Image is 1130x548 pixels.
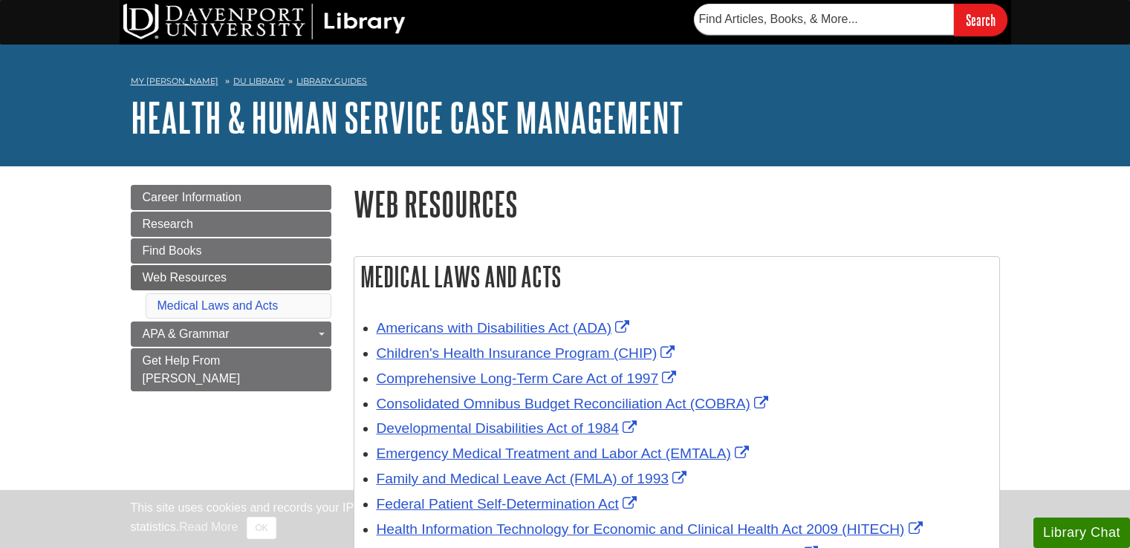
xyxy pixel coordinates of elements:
a: Link opens in new window [377,420,640,436]
h2: Medical Laws and Acts [354,257,999,296]
div: Guide Page Menu [131,185,331,391]
a: DU Library [233,76,285,86]
a: APA & Grammar [131,322,331,347]
div: This site uses cookies and records your IP address for usage statistics. Additionally, we use Goo... [131,499,1000,539]
a: Link opens in new window [377,396,772,411]
a: Medical Laws and Acts [158,299,279,312]
button: Close [247,517,276,539]
input: Search [954,4,1007,36]
a: Link opens in new window [377,446,753,461]
span: Get Help From [PERSON_NAME] [143,354,241,385]
a: Link opens in new window [377,471,691,486]
a: Library Guides [296,76,367,86]
a: Find Books [131,238,331,264]
nav: breadcrumb [131,71,1000,95]
a: Link opens in new window [377,345,679,361]
a: Web Resources [131,265,331,290]
a: Career Information [131,185,331,210]
span: Find Books [143,244,202,257]
a: Research [131,212,331,237]
a: Get Help From [PERSON_NAME] [131,348,331,391]
button: Library Chat [1033,518,1130,548]
h1: Web Resources [354,185,1000,223]
a: My [PERSON_NAME] [131,75,218,88]
a: Health & Human Service Case Management [131,94,683,140]
span: APA & Grammar [143,327,230,340]
a: Link opens in new window [377,371,681,386]
img: DU Library [123,4,406,39]
a: Read More [179,521,238,533]
a: Link opens in new window [377,521,926,537]
input: Find Articles, Books, & More... [694,4,954,35]
span: Research [143,218,193,230]
a: Link opens in new window [377,320,634,336]
form: Searches DU Library's articles, books, and more [694,4,1007,36]
a: Link opens in new window [377,496,640,512]
span: Web Resources [143,271,227,284]
span: Career Information [143,191,241,203]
